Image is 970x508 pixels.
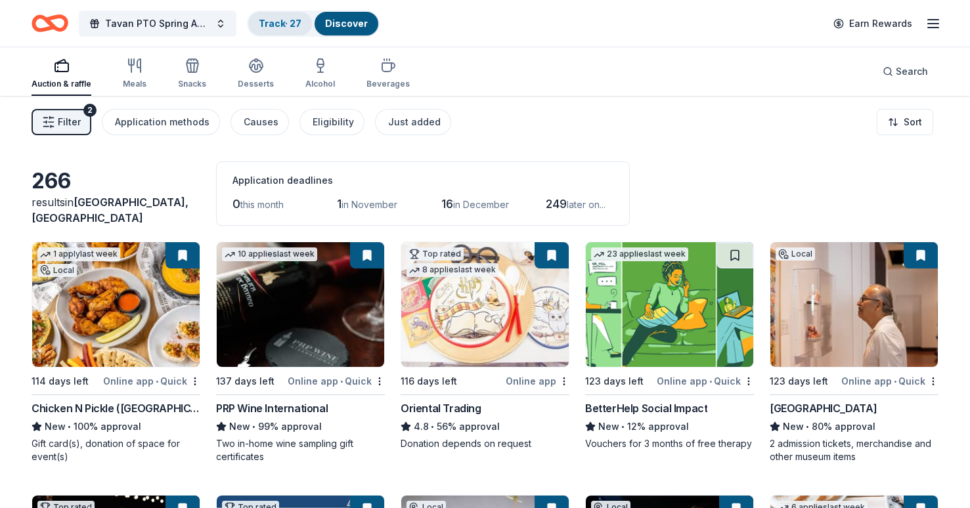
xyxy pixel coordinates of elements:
[896,64,928,79] span: Search
[32,373,89,389] div: 114 days left
[872,58,938,85] button: Search
[32,437,200,463] div: Gift card(s), donation of space for event(s)
[123,79,146,89] div: Meals
[305,53,335,96] button: Alcohol
[431,421,434,432] span: •
[259,18,301,29] a: Track· 27
[32,109,91,135] button: Filter2
[247,11,380,37] button: Track· 27Discover
[401,242,569,367] img: Image for Oriental Trading
[366,79,410,89] div: Beverages
[238,79,274,89] div: Desserts
[770,242,938,367] img: Image for Heard Museum
[45,419,66,434] span: New
[229,419,250,434] span: New
[585,373,644,389] div: 123 days left
[401,242,569,450] a: Image for Oriental TradingTop rated8 applieslast week116 days leftOnline appOriental Trading4.8•5...
[877,109,933,135] button: Sort
[37,247,120,261] div: 1 apply last week
[222,247,317,261] div: 10 applies last week
[806,421,809,432] span: •
[32,242,200,463] a: Image for Chicken N Pickle (Glendale)1 applylast weekLocal114 days leftOnline app•QuickChicken N ...
[231,109,289,135] button: Causes
[58,114,81,130] span: Filter
[32,419,200,434] div: 100% approval
[32,53,91,96] button: Auction & raffle
[325,18,368,29] a: Discover
[102,109,220,135] button: Application methods
[342,199,397,210] span: in November
[238,53,274,96] button: Desserts
[401,437,569,450] div: Donation depends on request
[770,400,877,416] div: [GEOGRAPHIC_DATA]
[585,419,754,434] div: 12% approval
[32,168,200,194] div: 266
[216,373,275,389] div: 137 days left
[770,373,828,389] div: 123 days left
[217,242,384,367] img: Image for PRP Wine International
[299,109,364,135] button: Eligibility
[826,12,920,35] a: Earn Rewards
[388,114,441,130] div: Just added
[232,173,613,188] div: Application deadlines
[232,197,240,211] span: 0
[115,114,209,130] div: Application methods
[366,53,410,96] button: Beverages
[783,419,804,434] span: New
[414,419,429,434] span: 4.8
[313,114,354,130] div: Eligibility
[216,437,385,463] div: Two in-home wine sampling gift certificates
[103,373,200,389] div: Online app Quick
[586,242,753,367] img: Image for BetterHelp Social Impact
[252,421,255,432] span: •
[546,197,567,211] span: 249
[305,79,335,89] div: Alcohol
[585,400,707,416] div: BetterHelp Social Impact
[216,242,385,463] a: Image for PRP Wine International10 applieslast week137 days leftOnline app•QuickPRP Wine Internat...
[591,247,688,261] div: 23 applies last week
[506,373,569,389] div: Online app
[894,376,896,387] span: •
[105,16,210,32] span: Tavan PTO Spring Auction
[401,419,569,434] div: 56% approval
[770,437,938,463] div: 2 admission tickets, merchandise and other museum items
[32,8,68,39] a: Home
[32,196,188,224] span: in
[32,196,188,224] span: [GEOGRAPHIC_DATA], [GEOGRAPHIC_DATA]
[178,53,206,96] button: Snacks
[32,242,200,367] img: Image for Chicken N Pickle (Glendale)
[337,197,342,211] span: 1
[178,79,206,89] div: Snacks
[841,373,938,389] div: Online app Quick
[407,247,464,261] div: Top rated
[83,104,97,117] div: 2
[776,247,815,261] div: Local
[340,376,343,387] span: •
[401,400,481,416] div: Oriental Trading
[216,400,328,416] div: PRP Wine International
[585,242,754,450] a: Image for BetterHelp Social Impact23 applieslast week123 days leftOnline app•QuickBetterHelp Soci...
[244,114,278,130] div: Causes
[598,419,619,434] span: New
[770,242,938,463] a: Image for Heard MuseumLocal123 days leftOnline app•Quick[GEOGRAPHIC_DATA]New•80% approval2 admiss...
[216,419,385,434] div: 99% approval
[453,199,509,210] span: in December
[904,114,922,130] span: Sort
[407,263,498,277] div: 8 applies last week
[567,199,606,210] span: later on...
[770,419,938,434] div: 80% approval
[79,11,236,37] button: Tavan PTO Spring Auction
[441,197,453,211] span: 16
[621,421,625,432] span: •
[32,194,200,226] div: results
[68,421,71,432] span: •
[37,264,77,277] div: Local
[240,199,284,210] span: this month
[401,373,457,389] div: 116 days left
[657,373,754,389] div: Online app Quick
[585,437,754,450] div: Vouchers for 3 months of free therapy
[375,109,451,135] button: Just added
[32,79,91,89] div: Auction & raffle
[709,376,712,387] span: •
[288,373,385,389] div: Online app Quick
